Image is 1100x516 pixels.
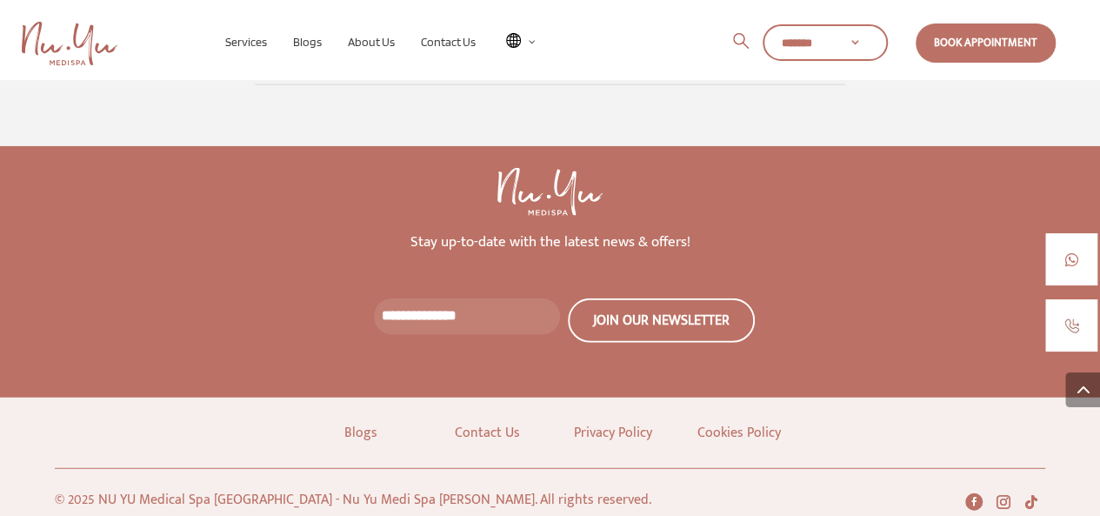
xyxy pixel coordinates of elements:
[574,421,652,445] a: Privacy Policy
[497,168,603,216] img: nuyu logo white
[311,421,411,445] p: Blogs
[1064,318,1079,333] img: call-1.jpg
[916,23,1056,62] a: Book Appointment
[568,298,755,343] button: JOIN OUR NEWSLETTER
[225,35,267,49] span: Services
[408,36,489,48] a: Contact Us
[990,488,1017,516] a: Follow on Instagram
[55,488,783,512] div: © 2025 NU YU Medical Spa [GEOGRAPHIC_DATA] - Nu Yu Medi Spa [PERSON_NAME]. All rights reserved.
[293,35,322,49] span: Blogs
[697,421,781,445] a: Cookies Policy
[1017,488,1045,516] a: Follow on TikTok
[22,22,117,65] img: Nu Yu Medispa Home
[965,493,983,511] a: Follow on Facebook
[280,36,335,48] a: Blogs
[421,35,476,49] span: Contact Us
[22,22,117,65] a: Nu Yu MediSpa
[437,421,537,446] p: Contact Us
[348,35,395,49] span: About Us
[55,231,1045,254] p: Stay up-to-date with the latest news & offers!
